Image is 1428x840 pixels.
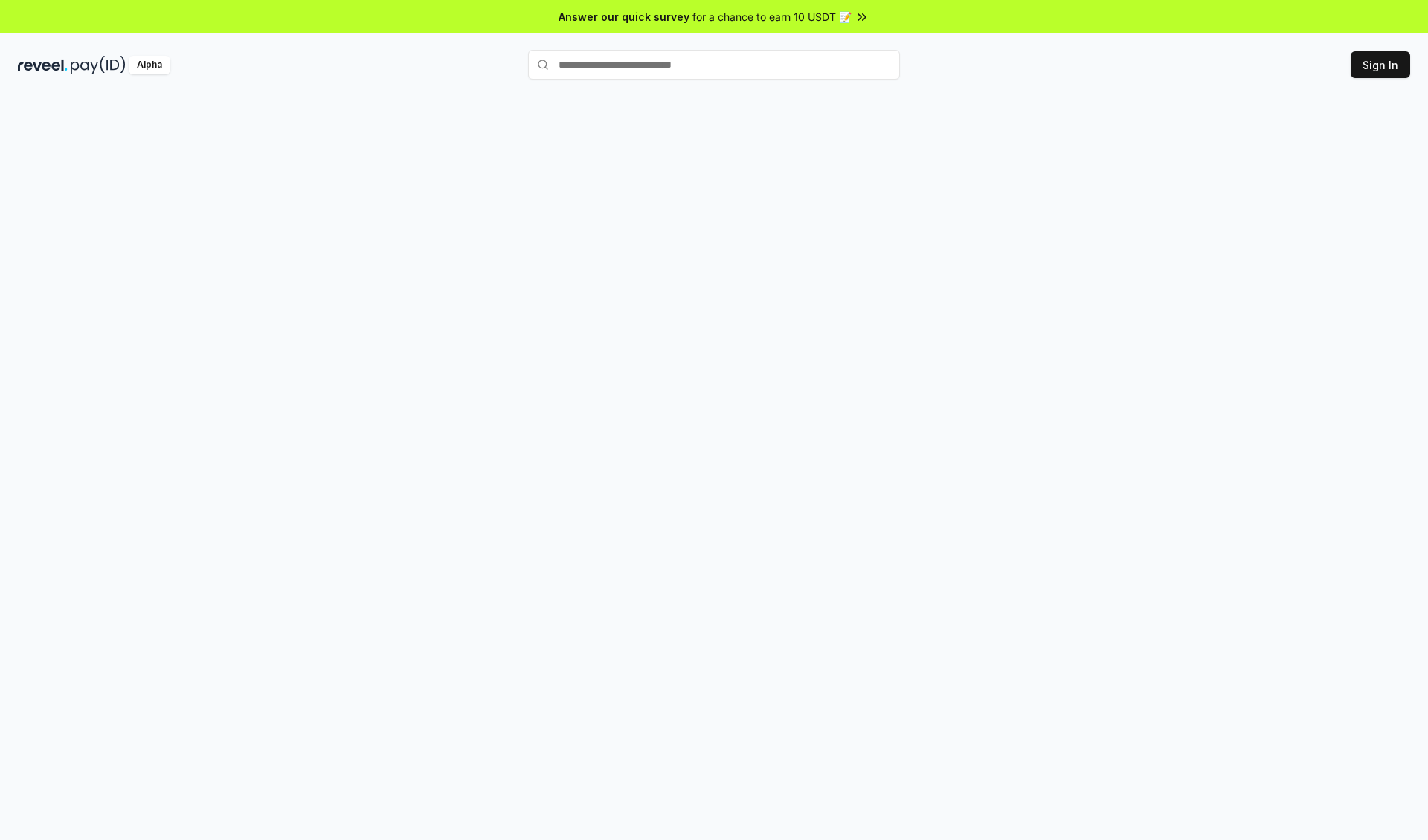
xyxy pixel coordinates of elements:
img: pay_id [71,56,126,74]
span: for a chance to earn 10 USDT 📝 [692,9,852,25]
img: reveel_dark [18,56,68,74]
div: Alpha [129,56,170,74]
span: Answer our quick survey [559,9,689,25]
button: Sign In [1351,51,1410,78]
